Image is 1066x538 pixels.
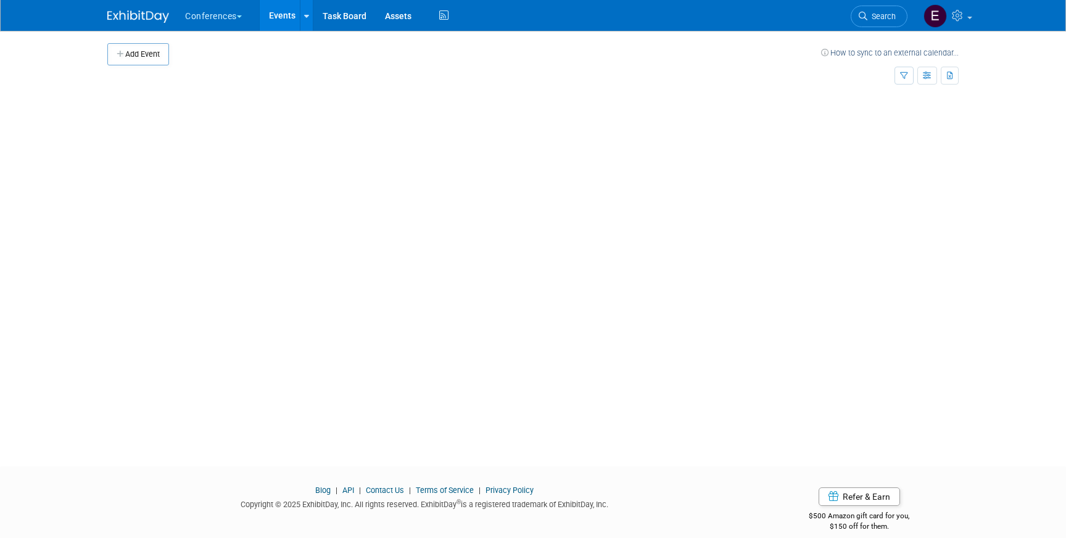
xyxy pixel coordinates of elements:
a: API [342,486,354,495]
span: | [406,486,414,495]
sup: ® [457,499,461,505]
span: | [333,486,341,495]
a: Contact Us [366,486,404,495]
span: Search [867,12,896,21]
a: Refer & Earn [819,487,900,506]
img: Erin Anderson [923,4,947,28]
a: Blog [315,486,331,495]
div: Copyright © 2025 ExhibitDay, Inc. All rights reserved. ExhibitDay is a registered trademark of Ex... [107,496,742,510]
a: How to sync to an external calendar... [821,48,959,57]
div: $150 off for them. [760,521,959,532]
div: $500 Amazon gift card for you, [760,503,959,531]
a: Terms of Service [416,486,474,495]
a: Privacy Policy [485,486,534,495]
img: ExhibitDay [107,10,169,23]
span: | [356,486,364,495]
button: Add Event [107,43,169,65]
a: Search [851,6,907,27]
span: | [476,486,484,495]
